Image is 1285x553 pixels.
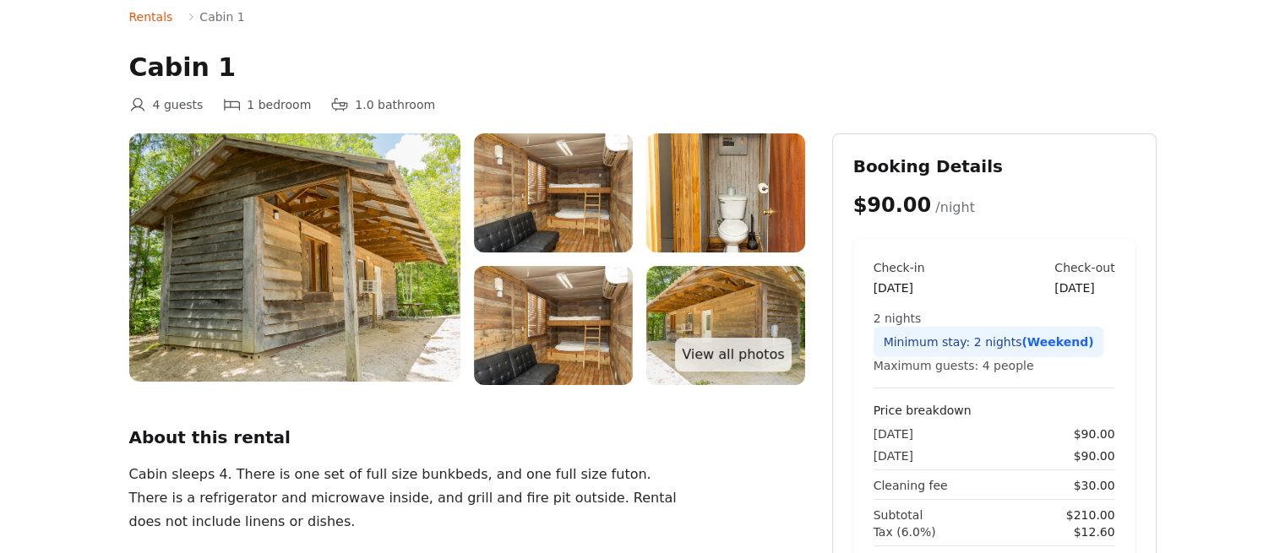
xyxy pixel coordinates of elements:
span: Subtotal [874,507,923,523]
div: Check-out [1054,259,1114,276]
span: [DATE] [874,426,913,442]
a: View all photos [675,338,791,371]
h2: About this rental [129,426,805,449]
span: /night [935,199,975,215]
div: Check-in [874,259,925,276]
span: $210.00 [1066,507,1115,523]
span: $90.00 [853,193,932,217]
h1: Cabin 1 [129,52,1157,83]
h2: Booking Details [853,155,1135,178]
span: [DATE] [874,447,913,464]
div: Cabin sleeps 4. There is one set of full size bunkbeds, and one full size futon. There is a refri... [129,463,689,534]
h4: Price breakdown [874,402,1115,419]
span: Tax (6.0%) [874,523,936,540]
span: 1 bedroom [247,96,311,113]
div: 2 nights [874,310,1115,327]
span: $90.00 [1074,426,1115,442]
div: [DATE] [874,279,925,296]
img: WildcatOffroad_Cabin1_04%20(1).jpg [474,133,633,252]
span: Cleaning fee [874,477,948,494]
span: $12.60 [1074,523,1115,540]
div: Maximum guests: 4 people [874,357,1115,374]
img: WildcatOffroad_Cabin1_07.jpg [646,133,805,252]
span: 1.0 bathroom [355,96,435,113]
div: Minimum stay: 2 nights [874,327,1104,357]
a: Rentals [129,8,173,25]
img: WildcatOffroad_Cabin1_12.jpg [646,266,805,385]
span: 4 guests [153,96,204,113]
span: Cabin 1 [199,8,244,25]
img: WildcatOffroad_Cabin1_11.jpg [129,133,460,382]
span: $90.00 [1074,447,1115,464]
nav: Breadcrumb [129,8,1157,25]
span: (Weekend) [1021,335,1093,349]
div: [DATE] [1054,279,1114,296]
img: WildcatOffroad_Cabin1_04.jpg [474,266,633,385]
span: $30.00 [1074,477,1115,494]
